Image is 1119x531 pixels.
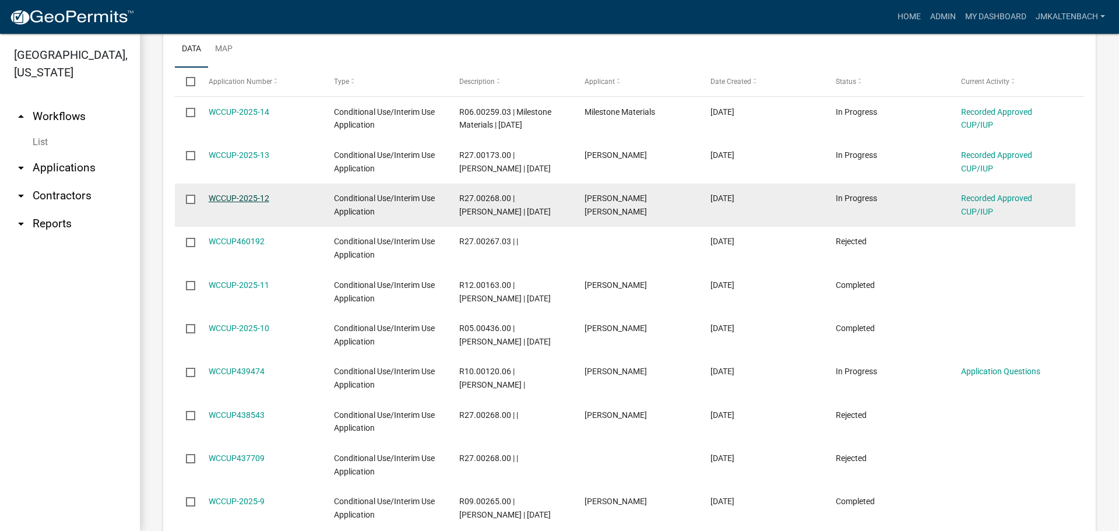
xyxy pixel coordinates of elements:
[334,453,435,476] span: Conditional Use/Interim Use Application
[14,189,28,203] i: arrow_drop_down
[585,367,647,376] span: WILLIAM HICKS JR
[836,410,867,420] span: Rejected
[585,194,647,216] span: Adam Michael Dalton
[209,410,265,420] a: WCCUP438543
[334,237,435,259] span: Conditional Use/Interim Use Application
[14,217,28,231] i: arrow_drop_down
[459,107,551,130] span: R06.00259.03 | Milestone Materials | 08/20/2025
[836,497,875,506] span: Completed
[893,6,926,28] a: Home
[710,150,734,160] span: 08/10/2025
[334,410,435,433] span: Conditional Use/Interim Use Application
[175,31,208,68] a: Data
[961,150,1032,173] a: Recorded Approved CUP/IUP
[334,367,435,389] span: Conditional Use/Interim Use Application
[14,161,28,175] i: arrow_drop_down
[209,78,272,86] span: Application Number
[1031,6,1110,28] a: jmkaltenbach
[573,68,699,96] datatable-header-cell: Applicant
[585,497,647,506] span: David Nelson
[459,367,525,389] span: R10.00120.06 | WILLIAM HICKS |
[961,107,1032,130] a: Recorded Approved CUP/IUP
[825,68,950,96] datatable-header-cell: Status
[459,497,551,519] span: R09.00265.00 | David Nelson | 06/09/2025
[209,453,265,463] a: WCCUP437709
[334,107,435,130] span: Conditional Use/Interim Use Application
[585,410,647,420] span: Pedro Piquer
[459,410,518,420] span: R27.00268.00 | |
[960,6,1031,28] a: My Dashboard
[950,68,1075,96] datatable-header-cell: Current Activity
[836,194,877,203] span: In Progress
[334,150,435,173] span: Conditional Use/Interim Use Application
[585,323,647,333] span: Troy Baker
[710,237,734,246] span: 08/06/2025
[209,107,269,117] a: WCCUP-2025-14
[836,280,875,290] span: Completed
[209,280,269,290] a: WCCUP-2025-11
[459,323,551,346] span: R05.00436.00 | Troy Baker | 06/27/2025
[459,453,518,463] span: R27.00268.00 | |
[209,237,265,246] a: WCCUP460192
[710,410,734,420] span: 06/19/2025
[710,280,734,290] span: 07/21/2025
[209,367,265,376] a: WCCUP439474
[710,323,734,333] span: 06/27/2025
[836,453,867,463] span: Rejected
[710,367,734,376] span: 06/22/2025
[836,323,875,333] span: Completed
[585,78,615,86] span: Applicant
[334,78,349,86] span: Type
[836,78,856,86] span: Status
[710,497,734,506] span: 06/05/2025
[961,78,1009,86] span: Current Activity
[836,367,877,376] span: In Progress
[323,68,448,96] datatable-header-cell: Type
[926,6,960,28] a: Admin
[585,280,647,290] span: Daniel Wagner
[459,150,551,173] span: R27.00173.00 | Brandon Van Asten | 08/12/2025
[961,194,1032,216] a: Recorded Approved CUP/IUP
[585,150,647,160] span: Brandon
[710,78,751,86] span: Date Created
[459,280,551,303] span: R12.00163.00 | Daniel Wagner | 07/21/2025
[209,194,269,203] a: WCCUP-2025-12
[836,150,877,160] span: In Progress
[208,31,240,68] a: Map
[699,68,824,96] datatable-header-cell: Date Created
[585,107,655,117] span: Milestone Materials
[209,150,269,160] a: WCCUP-2025-13
[197,68,322,96] datatable-header-cell: Application Number
[710,107,734,117] span: 08/20/2025
[334,497,435,519] span: Conditional Use/Interim Use Application
[459,237,518,246] span: R27.00267.03 | |
[836,107,877,117] span: In Progress
[209,323,269,333] a: WCCUP-2025-10
[14,110,28,124] i: arrow_drop_up
[836,237,867,246] span: Rejected
[334,280,435,303] span: Conditional Use/Interim Use Application
[448,68,573,96] datatable-header-cell: Description
[175,68,197,96] datatable-header-cell: Select
[334,194,435,216] span: Conditional Use/Interim Use Application
[961,367,1040,376] a: Application Questions
[710,194,734,203] span: 08/06/2025
[459,194,551,216] span: R27.00268.00 | Hunter Kapple | 08/07/2025
[459,78,495,86] span: Description
[710,453,734,463] span: 06/18/2025
[209,497,265,506] a: WCCUP-2025-9
[334,323,435,346] span: Conditional Use/Interim Use Application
